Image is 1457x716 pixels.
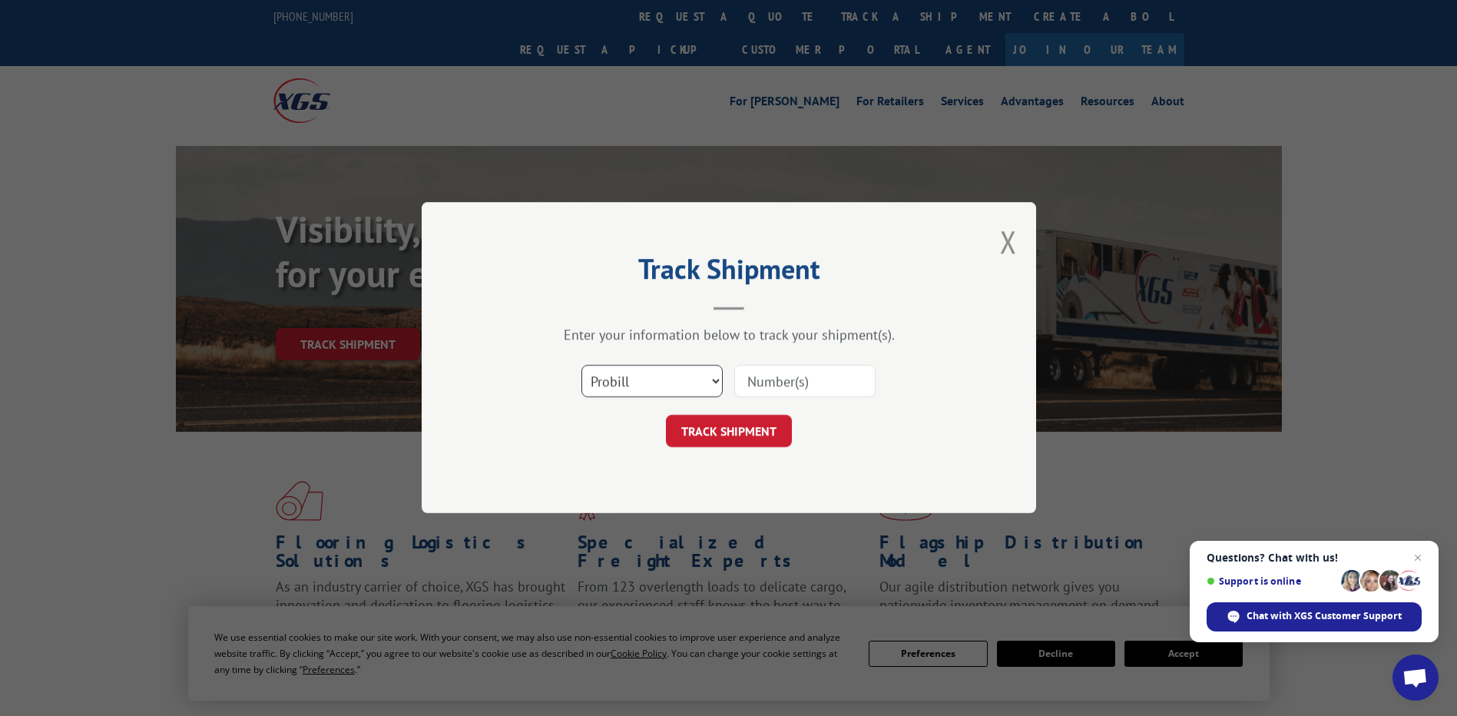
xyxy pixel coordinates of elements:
[1207,575,1336,587] span: Support is online
[1409,549,1427,567] span: Close chat
[1247,609,1402,623] span: Chat with XGS Customer Support
[1392,655,1439,701] div: Open chat
[734,366,876,398] input: Number(s)
[1000,221,1017,262] button: Close modal
[1207,552,1422,564] span: Questions? Chat with us!
[498,327,959,344] div: Enter your information below to track your shipment(s).
[498,258,959,287] h2: Track Shipment
[666,416,792,448] button: TRACK SHIPMENT
[1207,602,1422,631] div: Chat with XGS Customer Support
